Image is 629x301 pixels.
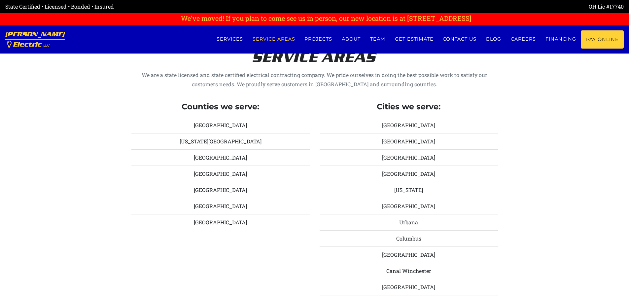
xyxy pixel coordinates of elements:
[541,30,581,48] a: Financing
[320,133,498,150] li: [GEOGRAPHIC_DATA]
[131,102,310,112] h4: Counties we serve:
[481,30,506,48] a: Blog
[390,30,438,48] a: Get estimate
[131,182,310,198] li: [GEOGRAPHIC_DATA]
[42,44,50,47] span: , LLC
[131,117,310,133] li: [GEOGRAPHIC_DATA]
[5,25,65,54] a: [PERSON_NAME] Electric, LLC
[320,246,498,263] li: [GEOGRAPHIC_DATA]
[212,30,248,48] a: Services
[581,30,624,49] a: Pay Online
[131,198,310,214] li: [GEOGRAPHIC_DATA]
[315,3,624,11] div: OH Lic #17740
[320,149,498,166] li: [GEOGRAPHIC_DATA]
[131,149,310,166] li: [GEOGRAPHIC_DATA]
[320,214,498,231] li: Urbana
[248,30,300,48] a: Service Areas
[337,30,366,48] a: About
[320,117,498,133] li: [GEOGRAPHIC_DATA]
[131,70,498,89] p: We are a state licensed and state certified electrical contracting company. We pride ourselves in...
[320,263,498,279] li: Canal Winchester
[131,166,310,182] li: [GEOGRAPHIC_DATA]
[320,166,498,182] li: [GEOGRAPHIC_DATA]
[320,198,498,214] li: [GEOGRAPHIC_DATA]
[131,214,310,230] li: [GEOGRAPHIC_DATA]
[366,30,390,48] a: Team
[5,3,315,11] div: State Certified • Licensed • Bonded • Insured
[131,133,310,150] li: [US_STATE][GEOGRAPHIC_DATA]
[320,230,498,247] li: Columbus
[320,102,498,112] h4: Cities we serve:
[506,30,541,48] a: Careers
[300,30,337,48] a: Projects
[131,50,498,65] h2: Service Areas
[320,182,498,198] li: [US_STATE]
[438,30,481,48] a: Contact us
[320,279,498,295] li: [GEOGRAPHIC_DATA]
